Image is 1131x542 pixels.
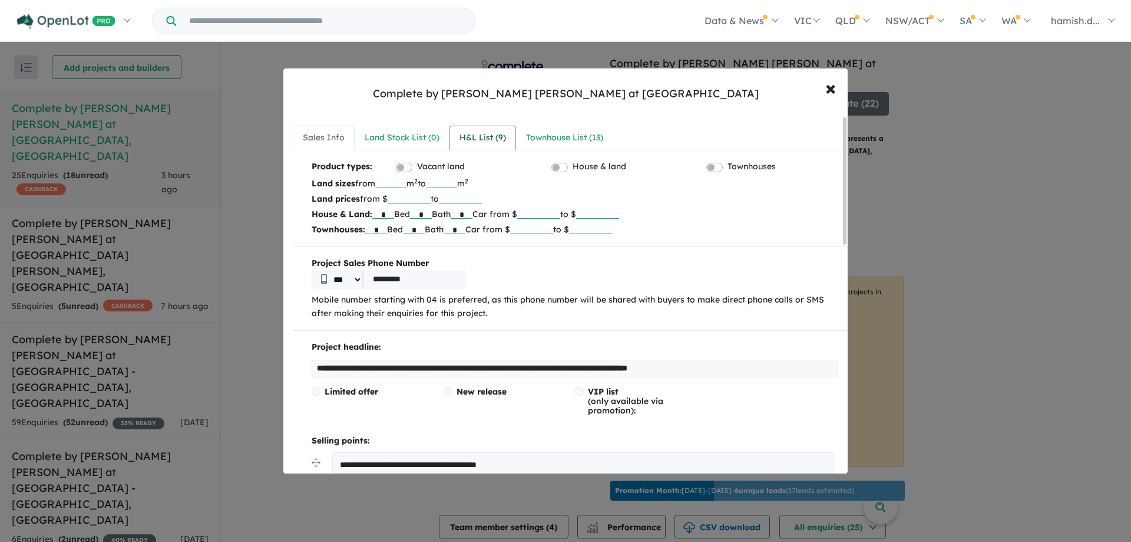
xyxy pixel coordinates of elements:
[312,191,838,206] p: from $ to
[312,193,360,204] b: Land prices
[178,8,472,34] input: Try estate name, suburb, builder or developer
[312,224,365,235] b: Townhouses:
[312,209,372,219] b: House & Land:
[17,14,115,29] img: Openlot PRO Logo White
[365,131,439,145] div: Land Stock List ( 0 )
[312,293,838,321] p: Mobile number starting with 04 is preferred, as this phone number will be shared with buyers to m...
[312,434,838,448] p: Selling points:
[312,257,838,271] b: Project Sales Phone Number
[1051,15,1100,27] span: hamish.d...
[312,178,355,189] b: Land sizes
[457,386,507,397] span: New release
[417,160,465,174] label: Vacant land
[312,176,838,191] p: from m to m
[312,160,372,176] b: Product types:
[325,386,378,397] span: Limited offer
[373,86,759,101] div: Complete by [PERSON_NAME] [PERSON_NAME] at [GEOGRAPHIC_DATA]
[312,340,838,354] p: Project headline:
[312,222,838,237] p: Bed Bath Car from $ to $
[459,131,506,145] div: H&L List ( 9 )
[312,458,320,467] img: drag.svg
[727,160,776,174] label: Townhouses
[321,274,327,284] img: Phone icon
[588,386,663,416] span: (only available via promotion):
[414,177,418,185] sup: 2
[526,131,603,145] div: Townhouse List ( 13 )
[303,131,345,145] div: Sales Info
[573,160,626,174] label: House & land
[825,75,836,100] span: ×
[465,177,468,185] sup: 2
[312,206,838,222] p: Bed Bath Car from $ to $
[588,386,619,397] span: VIP list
